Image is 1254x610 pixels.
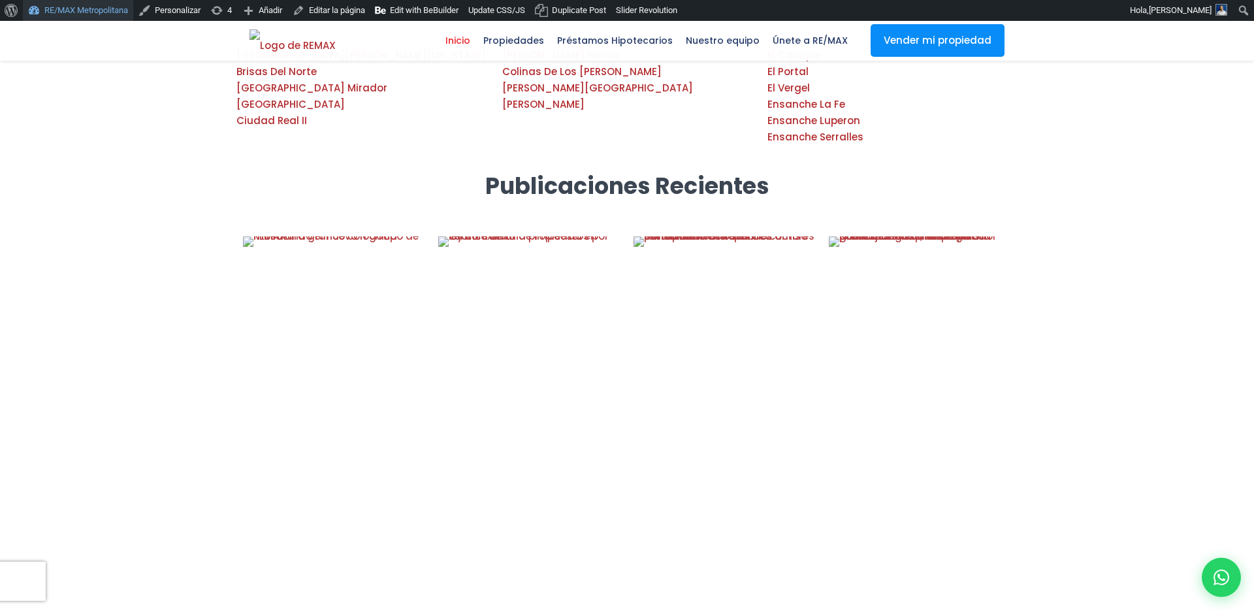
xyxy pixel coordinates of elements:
a: Nuestro equipo [679,21,766,60]
a: Únete a RE/MAX [766,21,854,60]
a: Colinas De Los [PERSON_NAME] [502,65,662,78]
img: Logo de REMAX [249,29,336,52]
span: Nuestro equipo [679,31,766,50]
a: El Portal [767,65,809,78]
span: Únete a RE/MAX [766,31,854,50]
a: Brisas Del Norte [236,65,317,78]
a: [PERSON_NAME] [502,97,585,111]
a: Ensanche Serralles [767,130,863,144]
span: Propiedades [477,31,551,50]
span: [PERSON_NAME] [1149,5,1212,15]
strong: Publicaciones Recientes [485,170,769,202]
span: Slider Revolution [616,5,677,15]
a: [GEOGRAPHIC_DATA] Mirador [236,81,387,95]
span: Inicio [439,31,477,50]
a: RE/MAX Metropolitana [249,21,336,60]
a: Ciudad Real II [236,114,307,127]
a: [PERSON_NAME][GEOGRAPHIC_DATA] [502,81,693,95]
a: Inicio [439,21,477,60]
a: Préstamos Hipotecarios [551,21,679,60]
a: Ensanche Luperon [767,114,860,127]
span: Préstamos Hipotecarios [551,31,679,50]
a: Vender mi propiedad [871,24,1005,57]
a: Ensanche La Fe [767,97,845,111]
a: El Vergel [767,81,810,95]
a: Propiedades [477,21,551,60]
a: [GEOGRAPHIC_DATA] [236,97,345,111]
